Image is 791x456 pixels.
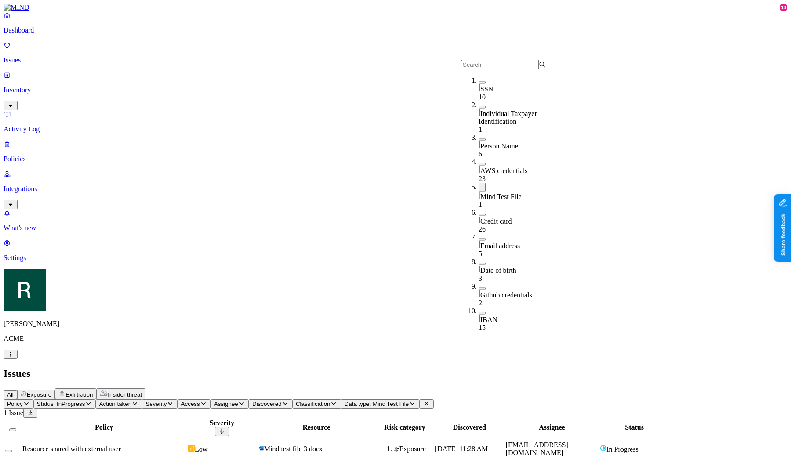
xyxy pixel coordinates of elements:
[479,166,480,173] img: secret-line
[4,409,23,416] span: 1 Issue
[4,71,787,109] a: Inventory
[4,170,787,208] a: Integrations
[4,4,29,11] img: MIND
[479,324,486,331] span: 15
[480,267,516,274] span: Date of birth
[479,266,480,273] img: pii-line
[4,140,787,163] a: Policies
[479,217,480,224] img: pci-line
[258,445,264,451] img: microsoft-word
[394,445,433,453] div: Exposure
[479,201,482,208] span: 1
[264,445,323,452] span: Mind test file 3.docx
[4,4,787,11] a: MIND
[480,316,497,323] span: IBAN
[376,423,433,431] div: Risk category
[479,241,480,248] img: pii-line
[4,86,787,94] p: Inventory
[600,423,669,431] div: Status
[5,450,12,452] button: Select row
[479,299,482,307] span: 2
[435,423,504,431] div: Discovered
[4,209,787,232] a: What's new
[4,125,787,133] p: Activity Log
[181,401,200,407] span: Access
[4,239,787,262] a: Settings
[480,167,528,174] span: AWS credentials
[4,320,787,328] p: [PERSON_NAME]
[22,423,186,431] div: Policy
[479,225,486,233] span: 26
[479,109,480,116] img: pii-line
[7,401,23,407] span: Policy
[479,126,482,133] span: 1
[4,269,46,311] img: Ron Rabinovich
[108,391,142,398] span: Insider threat
[479,84,480,91] img: pii-line
[296,401,330,407] span: Classification
[4,155,787,163] p: Policies
[780,4,787,11] div: 13
[479,192,480,199] img: other-line
[4,254,787,262] p: Settings
[479,110,537,125] span: Individual Taxpayer Identification
[258,423,374,431] div: Resource
[188,419,257,427] div: Severity
[37,401,85,407] span: Status: InProgress
[65,391,93,398] span: Exfiltration
[9,428,16,431] button: Select all
[4,56,787,64] p: Issues
[479,93,486,101] span: 10
[480,217,512,225] span: Credit card
[435,445,488,452] span: [DATE] 11:28 AM
[480,291,532,299] span: Github credentials
[506,423,599,431] div: Assignee
[4,368,787,380] h2: Issues
[252,401,282,407] span: Discovered
[145,401,167,407] span: Severity
[479,141,480,148] img: pii-line
[4,110,787,133] a: Activity Log
[480,242,520,250] span: Email address
[4,41,787,64] a: Issues
[600,445,606,452] img: status-in-progress
[4,224,787,232] p: What's new
[461,60,539,69] input: Search
[214,401,238,407] span: Assignee
[4,335,787,343] p: ACME
[479,275,482,282] span: 3
[4,26,787,34] p: Dashboard
[4,185,787,193] p: Integrations
[479,150,482,158] span: 6
[99,401,131,407] span: Action taken
[7,391,14,398] span: All
[22,445,121,452] span: Resource shared with external user
[479,290,480,297] img: secret-line
[345,401,409,407] span: Data type: Mind Test File
[479,315,480,322] img: pii-line
[27,391,51,398] span: Exposure
[479,175,486,182] span: 23
[188,445,195,452] img: severity-low
[479,250,482,257] span: 5
[480,193,522,200] span: Mind Test File
[606,445,638,453] span: In Progress
[4,11,787,34] a: Dashboard
[480,142,518,150] span: Person Name
[480,85,493,93] span: SSN
[195,445,207,453] span: Low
